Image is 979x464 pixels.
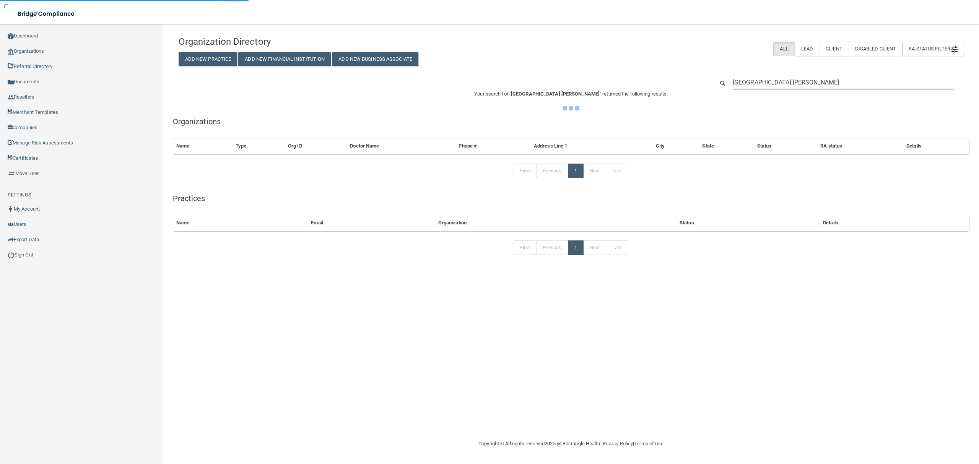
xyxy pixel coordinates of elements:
[754,138,817,154] th: Status
[909,46,958,52] span: RA Status Filter
[849,42,903,56] label: Disabled Client
[8,49,14,55] img: organization-icon.f8decf85.png
[8,94,14,101] img: ic_reseller.de258add.png
[8,190,31,200] label: SETTINGS
[173,215,308,231] th: Name
[531,138,653,154] th: Address Line 1
[951,46,958,52] img: icon-filter@2x.21656d0b.png
[308,215,435,231] th: Email
[733,75,954,89] input: Search
[536,240,568,255] a: Previous
[8,170,15,177] img: briefcase.64adab9b.png
[179,52,237,66] button: Add New Practice
[285,138,347,154] th: Org ID
[653,138,699,154] th: City
[795,42,819,56] label: Lead
[179,37,433,47] h4: Organization Directory
[173,117,969,126] h5: Organizations
[347,138,455,154] th: Doctor Name
[817,138,903,154] th: RA status
[8,79,14,85] img: icon-documents.8dae5593.png
[563,106,579,110] img: ajax-loader.4d491dd7.gif
[8,237,14,243] img: icon-export.b9366987.png
[606,240,628,255] a: Last
[332,52,418,66] button: Add New Business Associate
[603,441,633,446] a: Privacy Policy
[583,164,606,178] a: Next
[903,138,969,154] th: Details
[431,432,711,456] div: Copyright © All rights reserved 2025 @ Rectangle Health | |
[536,164,568,178] a: Previous
[514,240,537,255] a: First
[583,240,606,255] a: Next
[514,164,537,178] a: First
[11,6,82,22] img: bridge_compliance_login_screen.278c3ca4.svg
[677,215,820,231] th: Status
[511,91,600,97] span: [GEOGRAPHIC_DATA] [PERSON_NAME]
[568,164,584,178] a: 1
[455,138,530,154] th: Phone #
[8,221,14,227] img: icon-users.e205127d.png
[606,164,628,178] a: Last
[173,138,233,154] th: Name
[233,138,285,154] th: Type
[773,42,794,56] label: All
[173,194,969,203] h5: Practices
[238,52,331,66] button: Add New Financial Institution
[173,89,969,99] p: Your search for " " returned the following results:
[847,410,970,440] iframe: Drift Widget Chat Controller
[568,240,584,255] a: 1
[634,441,664,446] a: Terms of Use
[8,206,14,212] img: ic_user_dark.df1a06c3.png
[8,33,14,39] img: ic_dashboard_dark.d01f4a41.png
[699,138,754,154] th: State
[820,215,969,231] th: Details
[819,42,849,56] label: Client
[8,251,15,258] img: ic_power_dark.7ecde6b1.png
[435,215,677,231] th: Organization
